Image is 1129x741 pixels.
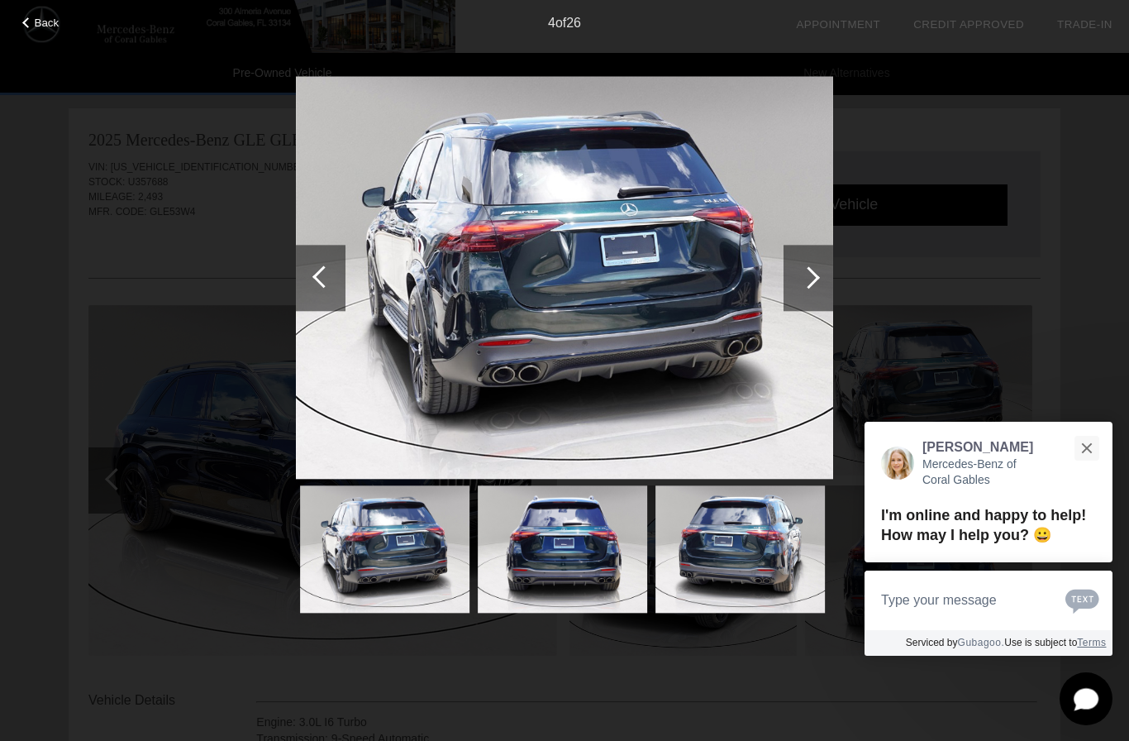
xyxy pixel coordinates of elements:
[913,18,1024,31] a: Credit Approved
[1060,672,1112,725] button: Toggle Chat Window
[881,506,1086,543] span: I'm online and happy to help! How may I help you? 😀
[958,637,1005,648] a: Gubagoo.
[1004,637,1077,648] span: Use is subject to
[922,438,1033,457] p: [PERSON_NAME]
[478,485,647,613] img: image.aspx
[296,76,833,480] img: image.aspx
[1069,430,1104,466] button: Close
[1060,672,1112,725] svg: Start Chat
[566,16,581,30] span: 26
[906,637,958,648] span: Serviced by
[655,485,825,613] img: image.aspx
[300,485,469,613] img: image.aspx
[865,422,1112,656] div: Close[PERSON_NAME]Mercedes-Benz of Coral GablesI'm online and happy to help! How may I help you? ...
[1060,581,1104,619] button: Chat with SMS
[865,571,1112,630] textarea: Type your message
[1077,637,1106,648] a: Terms
[548,16,555,30] span: 4
[796,18,880,31] a: Appointment
[1065,587,1099,614] svg: Text
[35,17,60,29] span: Back
[922,457,1033,489] p: Mercedes-Benz of Coral Gables
[1057,18,1112,31] a: Trade-In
